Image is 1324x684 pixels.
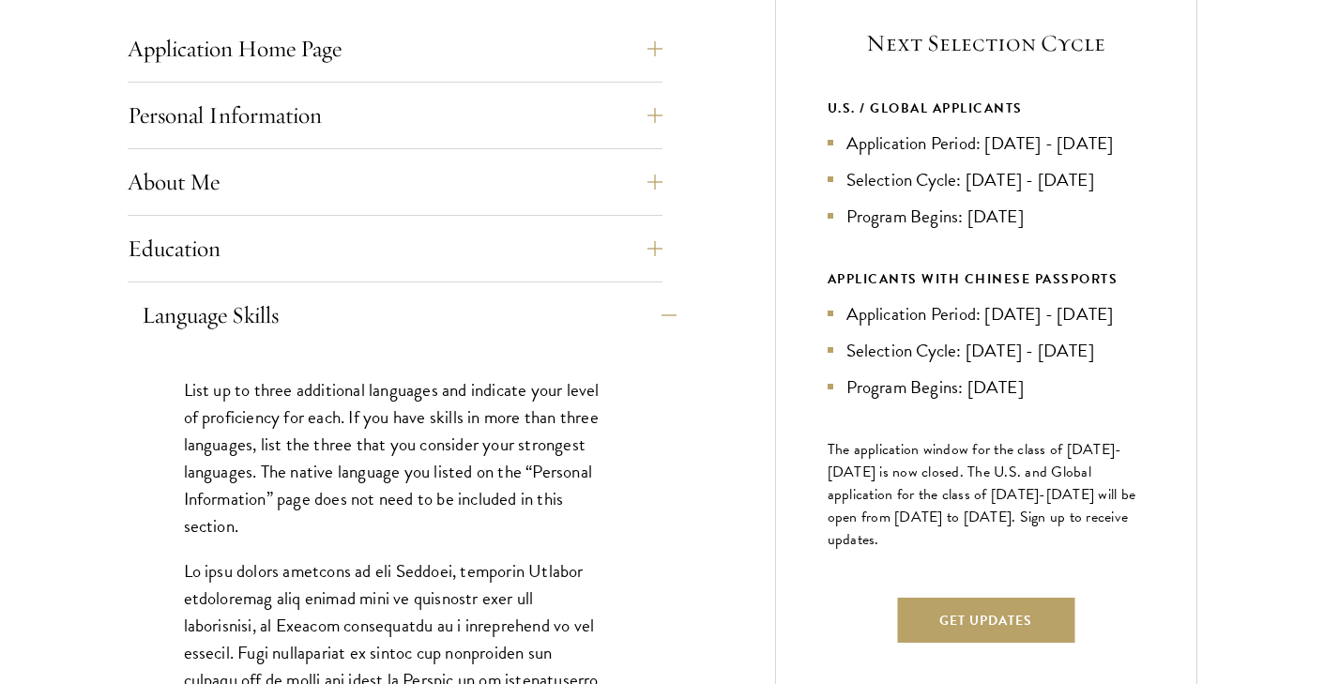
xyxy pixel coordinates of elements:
li: Program Begins: [DATE] [828,203,1145,230]
button: Education [128,226,662,271]
button: Application Home Page [128,26,662,71]
li: Selection Cycle: [DATE] - [DATE] [828,337,1145,364]
h5: Next Selection Cycle [828,27,1145,59]
li: Program Begins: [DATE] [828,373,1145,401]
button: Get Updates [897,598,1074,643]
button: Language Skills [142,293,677,338]
div: U.S. / GLOBAL APPLICANTS [828,97,1145,120]
li: Application Period: [DATE] - [DATE] [828,129,1145,157]
li: Selection Cycle: [DATE] - [DATE] [828,166,1145,193]
p: List up to three additional languages and indicate your level of proficiency for each. If you hav... [184,376,606,540]
button: Personal Information [128,93,662,138]
li: Application Period: [DATE] - [DATE] [828,300,1145,327]
span: The application window for the class of [DATE]-[DATE] is now closed. The U.S. and Global applicat... [828,438,1136,551]
div: APPLICANTS WITH CHINESE PASSPORTS [828,267,1145,291]
button: About Me [128,160,662,205]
